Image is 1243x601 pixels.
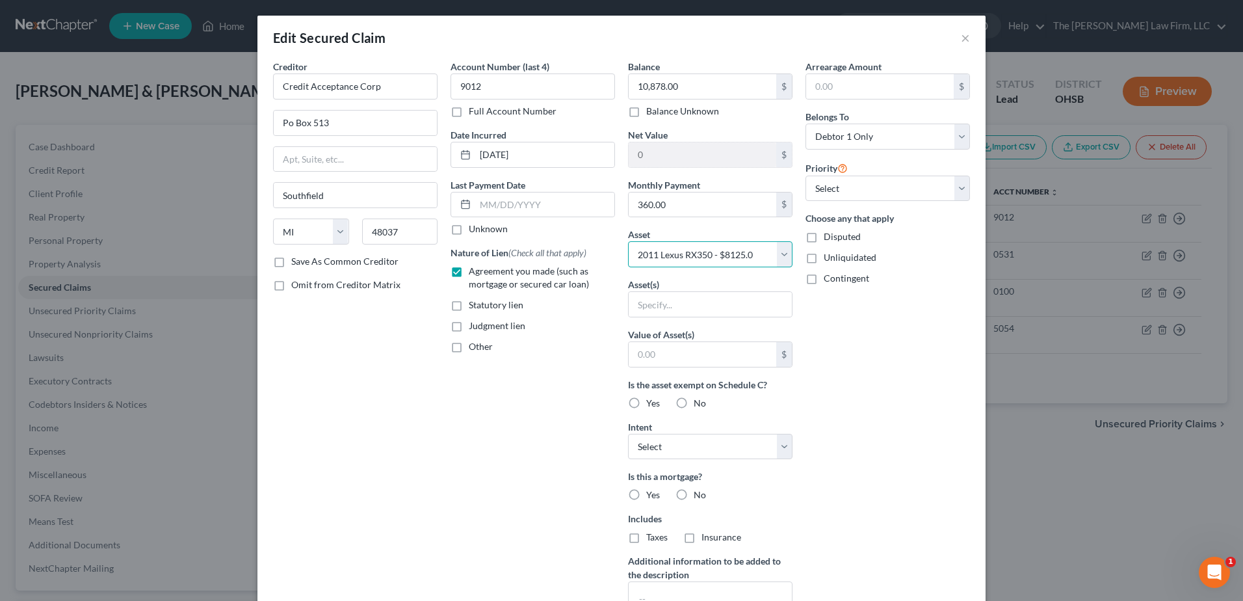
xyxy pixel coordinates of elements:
span: Contingent [824,273,869,284]
span: No [694,397,706,408]
span: Insurance [701,531,741,542]
div: $ [954,74,969,99]
input: Search creditor by name... [273,73,438,100]
label: Monthly Payment [628,178,700,192]
span: Unliquidated [824,252,876,263]
label: Arrearage Amount [805,60,882,73]
input: 0.00 [629,342,776,367]
input: MM/DD/YYYY [475,193,614,217]
span: Other [469,341,493,352]
span: Yes [646,397,660,408]
span: Taxes [646,531,668,542]
label: Value of Asset(s) [628,328,694,341]
input: 0.00 [629,74,776,99]
label: Save As Common Creditor [291,255,399,268]
label: Asset(s) [628,278,659,291]
label: Balance [628,60,660,73]
input: 0.00 [806,74,954,99]
input: 0.00 [629,142,776,167]
label: Net Value [628,128,668,142]
span: Asset [628,229,650,240]
div: $ [776,342,792,367]
span: No [694,489,706,500]
span: Belongs To [805,111,849,122]
label: Nature of Lien [451,246,586,260]
input: Enter zip... [362,219,438,245]
span: Disputed [824,231,861,242]
label: Priority [805,160,848,176]
input: Apt, Suite, etc... [274,147,437,172]
span: Yes [646,489,660,500]
div: Edit Secured Claim [273,29,386,47]
div: $ [776,74,792,99]
input: MM/DD/YYYY [475,142,614,167]
span: Creditor [273,61,307,72]
input: Enter city... [274,183,437,207]
label: Date Incurred [451,128,506,142]
label: Intent [628,420,652,434]
button: × [961,30,970,46]
label: Unknown [469,222,508,235]
label: Is the asset exempt on Schedule C? [628,378,792,392]
label: Balance Unknown [646,105,719,118]
input: Specify... [629,292,792,317]
label: Is this a mortgage? [628,470,792,483]
span: Judgment lien [469,320,525,331]
label: Last Payment Date [451,178,525,192]
label: Choose any that apply [805,211,970,225]
span: Omit from Creditor Matrix [291,279,400,290]
input: Enter address... [274,111,437,135]
label: Additional information to be added to the description [628,554,792,581]
div: $ [776,142,792,167]
span: Agreement you made (such as mortgage or secured car loan) [469,265,589,289]
iframe: Intercom live chat [1199,557,1230,588]
input: 0.00 [629,193,776,217]
input: XXXX [451,73,615,100]
span: (Check all that apply) [508,247,586,258]
span: Statutory lien [469,299,523,310]
label: Full Account Number [469,105,556,118]
label: Account Number (last 4) [451,60,549,73]
div: $ [776,193,792,217]
label: Includes [628,512,792,526]
span: 1 [1225,557,1236,567]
